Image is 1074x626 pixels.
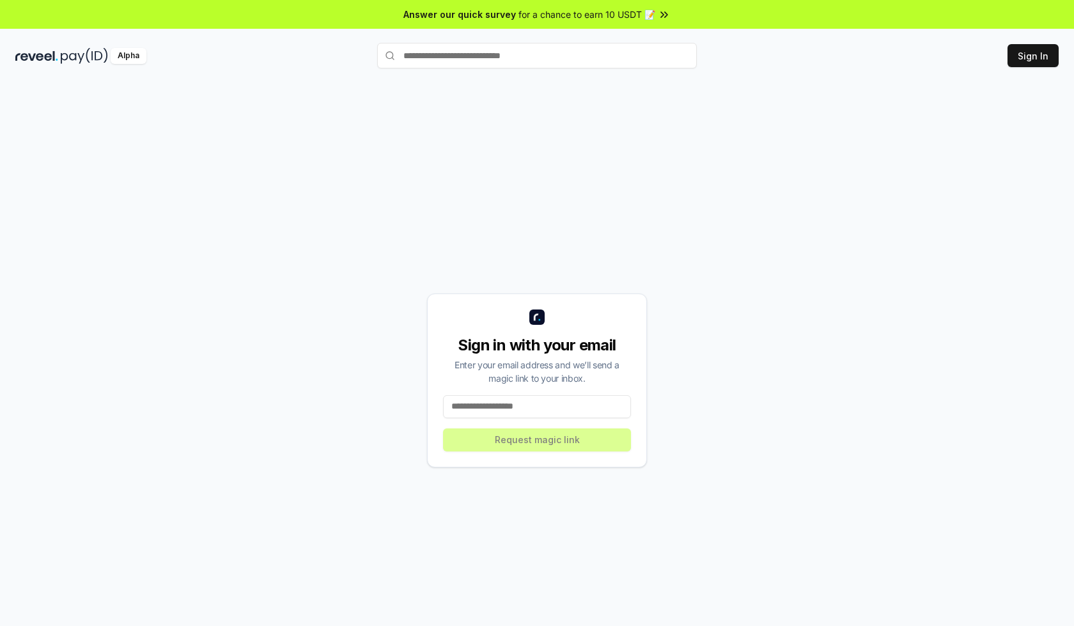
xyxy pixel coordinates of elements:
[61,48,108,64] img: pay_id
[1008,44,1059,67] button: Sign In
[443,358,631,385] div: Enter your email address and we’ll send a magic link to your inbox.
[529,309,545,325] img: logo_small
[443,335,631,356] div: Sign in with your email
[111,48,146,64] div: Alpha
[15,48,58,64] img: reveel_dark
[518,8,655,21] span: for a chance to earn 10 USDT 📝
[403,8,516,21] span: Answer our quick survey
